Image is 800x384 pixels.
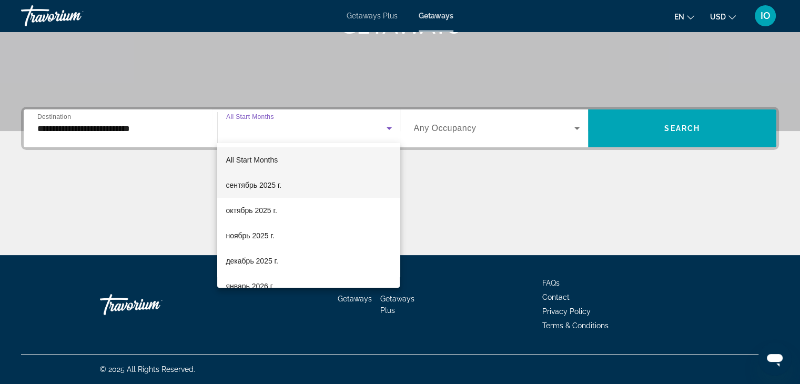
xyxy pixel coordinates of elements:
span: ноябрь 2025 г. [226,229,274,242]
iframe: Кнопка запуска окна обмена сообщениями [758,342,792,376]
span: сентябрь 2025 г. [226,179,281,191]
span: декабрь 2025 г. [226,255,278,267]
span: январь 2026 г. [226,280,274,292]
span: All Start Months [226,156,278,164]
span: октябрь 2025 г. [226,204,277,217]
